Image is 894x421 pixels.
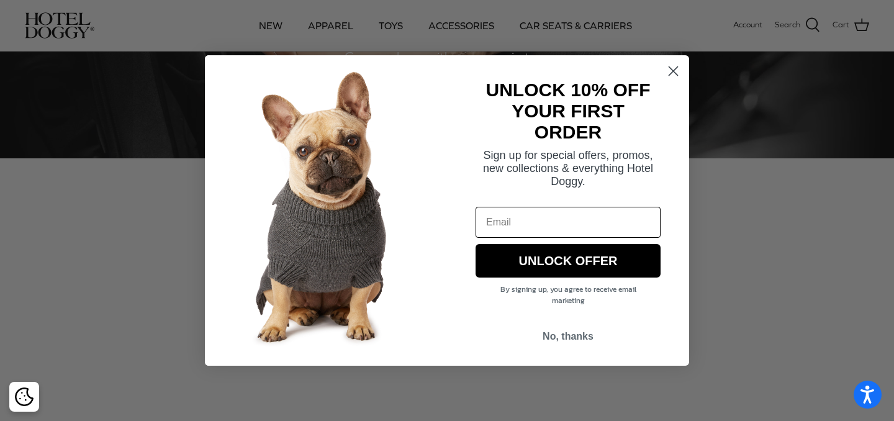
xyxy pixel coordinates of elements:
button: UNLOCK OFFER [476,244,661,278]
div: Cookie policy [9,382,39,412]
button: Cookie policy [13,386,35,408]
span: Sign up for special offers, promos, new collections & everything Hotel Doggy. [483,149,653,188]
img: 7cf315d2-500c-4d0a-a8b4-098d5756016d.jpeg [205,55,447,366]
strong: UNLOCK 10% OFF YOUR FIRST ORDER [485,79,650,142]
input: Email [476,207,661,238]
button: No, thanks [476,325,661,348]
img: Cookie policy [15,387,34,406]
button: Close dialog [662,60,684,82]
span: By signing up, you agree to receive email marketing [500,284,636,306]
